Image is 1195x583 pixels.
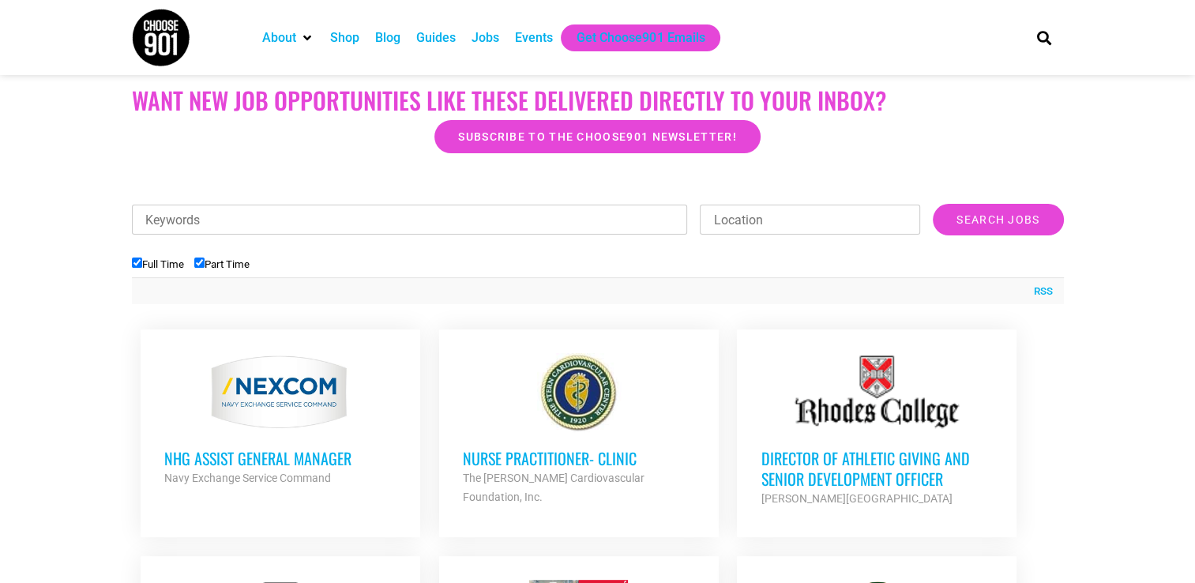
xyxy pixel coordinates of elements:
h3: NHG ASSIST GENERAL MANAGER [164,448,396,468]
a: Events [515,28,553,47]
strong: The [PERSON_NAME] Cardiovascular Foundation, Inc. [463,472,644,503]
label: Part Time [194,258,250,270]
input: Part Time [194,258,205,268]
input: Search Jobs [933,204,1063,235]
div: Search [1031,24,1057,51]
a: NHG ASSIST GENERAL MANAGER Navy Exchange Service Command [141,329,420,511]
span: Subscribe to the Choose901 newsletter! [458,131,736,142]
input: Keywords [132,205,688,235]
a: Shop [330,28,359,47]
a: About [262,28,296,47]
a: Jobs [472,28,499,47]
label: Full Time [132,258,184,270]
a: Guides [416,28,456,47]
input: Full Time [132,258,142,268]
div: About [254,24,322,51]
a: Blog [375,28,400,47]
input: Location [700,205,920,235]
nav: Main nav [254,24,1009,51]
a: RSS [1026,284,1053,299]
a: Get Choose901 Emails [577,28,705,47]
h3: Nurse Practitioner- Clinic [463,448,695,468]
h2: Want New Job Opportunities like these Delivered Directly to your Inbox? [132,86,1064,115]
strong: [PERSON_NAME][GEOGRAPHIC_DATA] [761,492,952,505]
strong: Navy Exchange Service Command [164,472,331,484]
a: Director of Athletic Giving and Senior Development Officer [PERSON_NAME][GEOGRAPHIC_DATA] [737,329,1017,532]
a: Nurse Practitioner- Clinic The [PERSON_NAME] Cardiovascular Foundation, Inc. [439,329,719,530]
a: Subscribe to the Choose901 newsletter! [434,120,760,153]
h3: Director of Athletic Giving and Senior Development Officer [761,448,993,489]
